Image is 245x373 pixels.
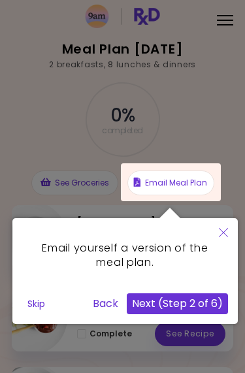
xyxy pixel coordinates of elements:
[22,228,228,284] div: Email yourself a version of the meal plan.
[22,294,50,314] button: Skip
[88,293,123,314] button: Back
[127,293,228,314] button: Next (Step 2 of 6)
[12,218,238,324] div: Email yourself a version of the meal plan.
[209,218,238,249] button: Close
